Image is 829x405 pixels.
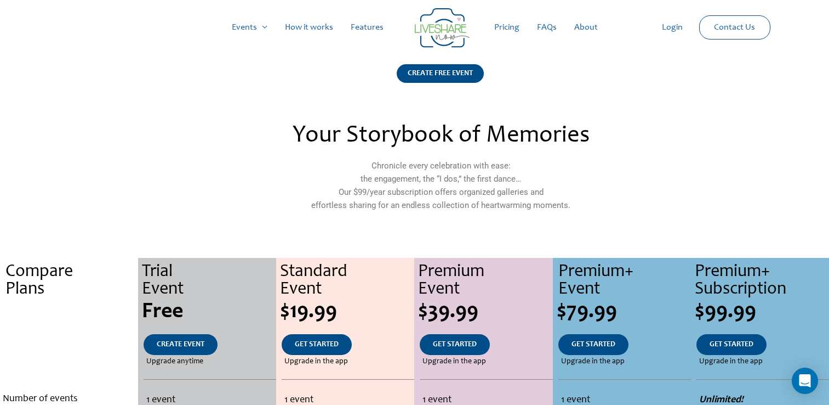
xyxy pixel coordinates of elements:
[557,301,691,323] div: $79.99
[528,10,565,45] a: FAQs
[276,10,342,45] a: How it works
[415,8,470,48] img: LiveShare logo - Capture & Share Event Memories
[203,124,678,148] h2: Your Storybook of Memories
[142,301,276,323] div: Free
[146,355,203,368] span: Upgrade anytime
[558,334,628,355] a: GET STARTED
[68,341,70,348] span: .
[792,368,818,394] div: Open Intercom Messenger
[295,341,339,348] span: GET STARTED
[695,263,829,299] div: Premium+ Subscription
[280,263,414,299] div: Standard Event
[223,10,276,45] a: Events
[433,341,477,348] span: GET STARTED
[571,341,615,348] span: GET STARTED
[66,301,72,323] span: .
[342,10,392,45] a: Features
[422,355,486,368] span: Upgrade in the app
[699,395,744,405] strong: Unlimited!
[561,355,625,368] span: Upgrade in the app
[418,301,552,323] div: $39.99
[558,263,691,299] div: Premium+ Event
[282,334,352,355] a: GET STARTED
[142,263,276,299] div: Trial Event
[280,301,414,323] div: $19.99
[157,341,204,348] span: CREATE EVENT
[565,10,607,45] a: About
[653,10,691,45] a: Login
[284,355,348,368] span: Upgrade in the app
[705,16,764,39] a: Contact Us
[696,334,767,355] a: GET STARTED
[5,263,138,299] div: Compare Plans
[699,355,763,368] span: Upgrade in the app
[695,301,829,323] div: $99.99
[68,358,70,365] span: .
[418,263,552,299] div: Premium Event
[420,334,490,355] a: GET STARTED
[397,64,484,97] a: CREATE FREE EVENT
[203,159,678,212] p: Chronicle every celebration with ease: the engagement, the “I dos,” the first dance… Our $99/year...
[55,334,83,355] a: .
[485,10,528,45] a: Pricing
[144,334,218,355] a: CREATE EVENT
[397,64,484,83] div: CREATE FREE EVENT
[710,341,753,348] span: GET STARTED
[19,10,810,45] nav: Site Navigation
